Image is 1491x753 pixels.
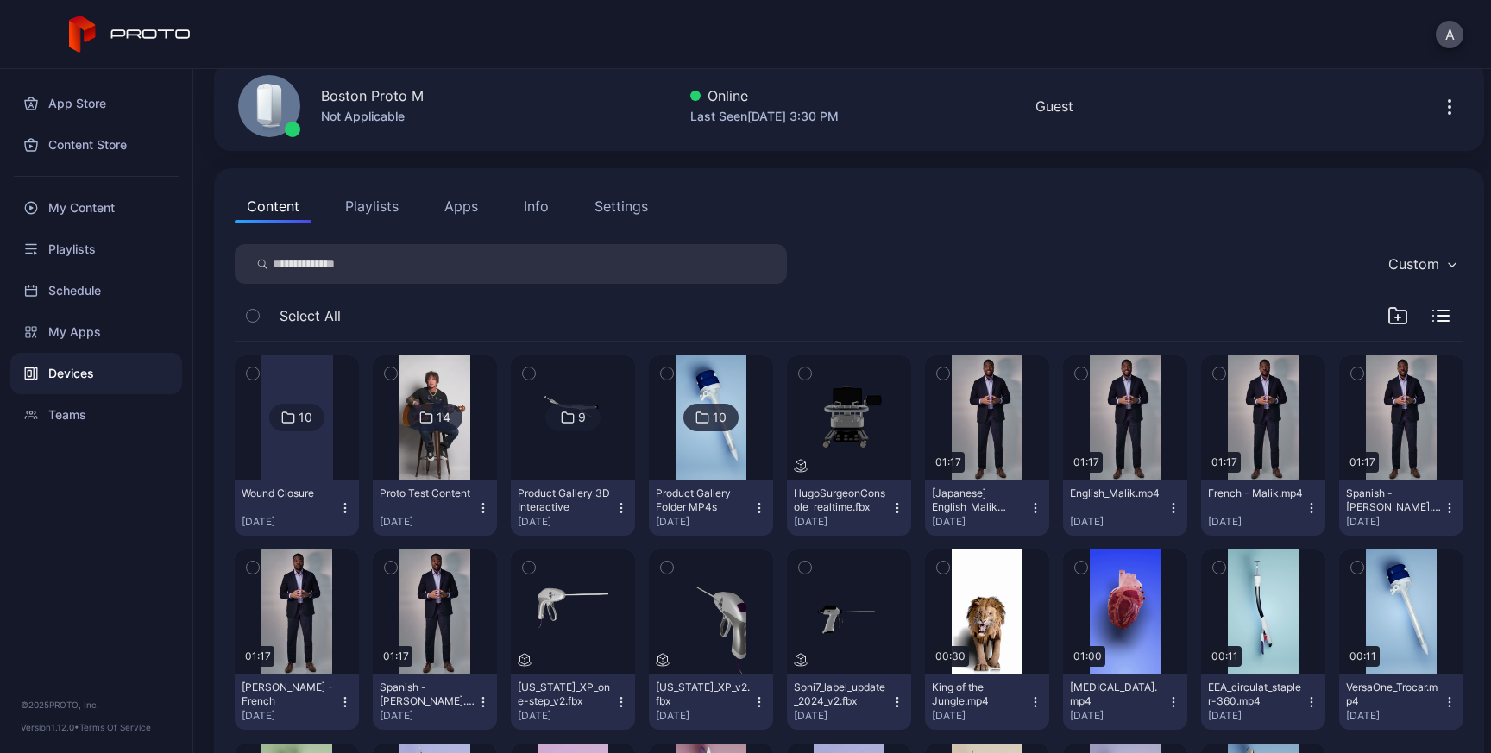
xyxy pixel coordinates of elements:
div: [DATE] [656,709,752,723]
button: Product Gallery 3D Interactive[DATE] [511,480,635,536]
div: [DATE] [1346,709,1443,723]
button: [PERSON_NAME] - French[DATE] [235,674,359,730]
div: VersaOne_Trocar.mp4 [1346,681,1441,708]
div: [DATE] [1070,515,1167,529]
div: Proto Test Content [380,486,475,500]
div: [DATE] [1208,709,1305,723]
div: King of the Jungle.mp4 [932,681,1027,708]
div: Wound Closure [242,486,337,500]
button: Custom [1380,244,1463,284]
div: [DATE] [794,515,890,529]
button: VersaOne_Trocar.mp4[DATE] [1339,674,1463,730]
a: Terms Of Service [79,722,151,732]
div: English_Malik.mp4 [1070,486,1165,500]
div: © 2025 PROTO, Inc. [21,698,172,712]
button: HugoSurgeonConsole_realtime.fbx[DATE] [787,480,911,536]
div: Guest [1035,96,1073,116]
div: Maryland_XP_one-step_v2.fbx [518,681,613,708]
button: [US_STATE]_XP_one-step_v2.fbx[DATE] [511,674,635,730]
a: Playlists [10,229,182,270]
button: A [1436,21,1463,48]
div: Boston Proto M [321,85,424,106]
a: Schedule [10,270,182,311]
div: [DATE] [518,515,614,529]
button: Content [235,189,311,223]
button: Info [512,189,561,223]
button: English_Malik.mp4[DATE] [1063,480,1187,536]
div: [DATE] [518,709,614,723]
a: My Apps [10,311,182,353]
div: Maryland_XP_v2.fbx [656,681,751,708]
a: My Content [10,187,182,229]
div: [DATE] [932,515,1029,529]
div: Custom [1388,255,1439,273]
button: Spanish - [PERSON_NAME].mp4[DATE] [1339,480,1463,536]
a: Teams [10,394,182,436]
div: Online [690,85,839,106]
div: 10 [713,410,727,425]
div: Product Gallery 3D Interactive [518,486,613,514]
div: [DATE] [794,709,890,723]
div: 10 [299,410,312,425]
button: Playlists [333,189,411,223]
button: EEA_circulat_stapler-360.mp4[DATE] [1201,674,1325,730]
div: Malik - French [242,681,337,708]
div: [DATE] [242,515,338,529]
button: Soni7_label_update_2024_v2.fbx[DATE] [787,674,911,730]
div: Product Gallery Folder MP4s [656,486,751,514]
button: Product Gallery Folder MP4s[DATE] [649,480,773,536]
button: Wound Closure[DATE] [235,480,359,536]
div: Settings [595,196,648,216]
button: [MEDICAL_DATA].mp4[DATE] [1063,674,1187,730]
div: [DATE] [380,515,476,529]
div: [DATE] [1070,709,1167,723]
a: Content Store [10,124,182,166]
div: Spanish - Malik.mp4 [1346,486,1441,514]
div: [DATE] [932,709,1029,723]
div: Info [524,196,549,216]
div: Spanish - Malik.mp4 [380,681,475,708]
div: Human Heart.mp4 [1070,681,1165,708]
button: [US_STATE]_XP_v2.fbx[DATE] [649,674,773,730]
button: French - Malik.mp4[DATE] [1201,480,1325,536]
div: [DATE] [242,709,338,723]
div: EEA_circulat_stapler-360.mp4 [1208,681,1303,708]
button: [Japanese] English_Malik (1).mp4[DATE] [925,480,1049,536]
button: Settings [582,189,660,223]
div: 14 [437,410,450,425]
div: Soni7_label_update_2024_v2.fbx [794,681,889,708]
div: [Japanese] English_Malik (1).mp4 [932,486,1027,514]
span: Version 1.12.0 • [21,722,79,732]
div: French - Malik.mp4 [1208,486,1303,500]
div: [DATE] [1346,515,1443,529]
div: HugoSurgeonConsole_realtime.fbx [794,486,889,514]
a: App Store [10,83,182,124]
div: [DATE] [1208,515,1305,529]
div: Last Seen [DATE] 3:30 PM [690,106,839,127]
div: [DATE] [656,515,752,529]
div: [DATE] [380,709,476,723]
span: Select All [280,305,341,326]
button: King of the Jungle.mp4[DATE] [925,674,1049,730]
button: Spanish - [PERSON_NAME].mp4[DATE] [373,674,497,730]
div: Not Applicable [321,106,424,127]
button: Proto Test Content[DATE] [373,480,497,536]
button: Apps [432,189,490,223]
div: 9 [578,410,586,425]
a: Devices [10,353,182,394]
